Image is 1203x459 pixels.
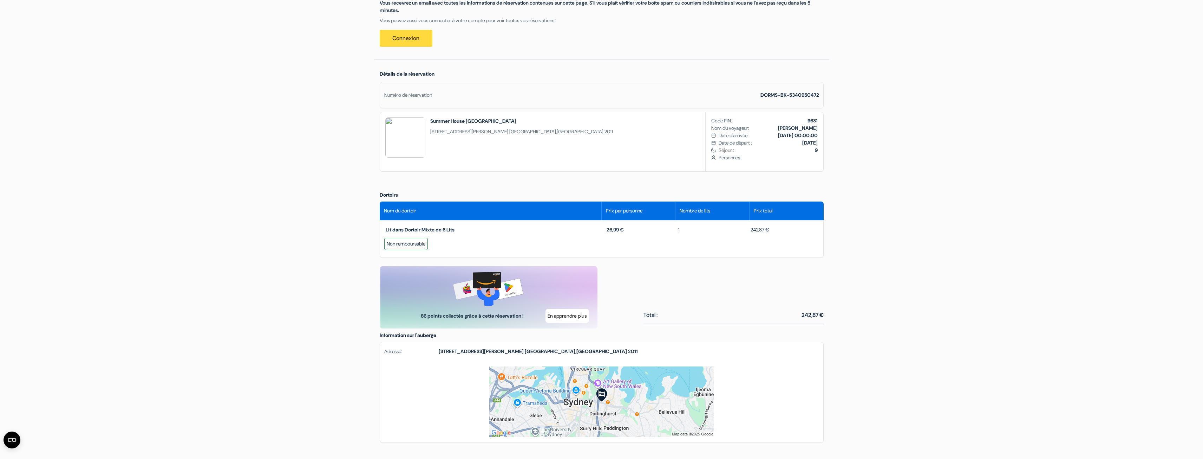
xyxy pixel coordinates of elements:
img: staticmap [489,366,714,437]
span: 26,99 € [607,227,624,233]
span: Code PIN: [711,117,732,125]
span: Prix par personne [606,207,642,215]
span: [STREET_ADDRESS][PERSON_NAME] [439,348,524,355]
span: [GEOGRAPHIC_DATA] [525,348,575,355]
b: [PERSON_NAME] [778,125,818,131]
span: Nombre de lits [680,207,710,215]
b: [DATE] [802,140,818,146]
span: [GEOGRAPHIC_DATA] [557,128,603,135]
h2: Summer House [GEOGRAPHIC_DATA] [430,117,613,125]
img: VDJcYlNnDzoAMwRn [385,117,425,158]
div: Non remboursable [384,238,428,250]
span: 2011 [628,348,638,355]
span: Adresse: [384,348,439,355]
div: Numéro de réservation [384,91,432,99]
span: [GEOGRAPHIC_DATA] [509,128,556,135]
span: Nom du voyageur: [711,125,749,132]
span: Personnes [719,154,817,161]
span: Total : [643,311,658,319]
strong: , [439,348,638,355]
span: 2011 [604,128,613,135]
span: Lit dans Dortoir Mixte de 6 Lits [386,227,455,233]
span: 242,87 € [802,311,824,319]
span: [STREET_ADDRESS][PERSON_NAME] [430,128,508,135]
span: , [430,128,613,135]
span: 1 [674,226,680,234]
span: Date de départ : [719,139,752,147]
span: Dortoirs [380,192,398,198]
b: [DATE] 00:00:00 [778,132,818,139]
b: 9631 [808,117,818,124]
span: [GEOGRAPHIC_DATA] [576,348,627,355]
span: Nom du dortoir [384,207,416,215]
button: En apprendre plus [545,309,589,323]
strong: DORMS-BK-5340950472 [760,92,819,98]
span: 242,87 € [746,226,769,234]
span: Date d'arrivée : [719,132,750,139]
span: Information sur l'auberge [380,332,436,338]
b: 9 [815,147,818,153]
span: 86 points collectés grâce à cette réservation ! [418,312,527,320]
img: gift-card-banner.png [453,272,524,306]
button: Ouvrir le widget CMP [4,432,20,448]
span: Prix total [754,207,773,215]
p: Vous pouvez aussi vous connecter à votre compte pour voir toutes vos réservations : [380,17,824,24]
span: Séjour : [719,147,817,154]
span: Détails de la réservation [380,71,434,77]
a: Connexion [380,30,432,47]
